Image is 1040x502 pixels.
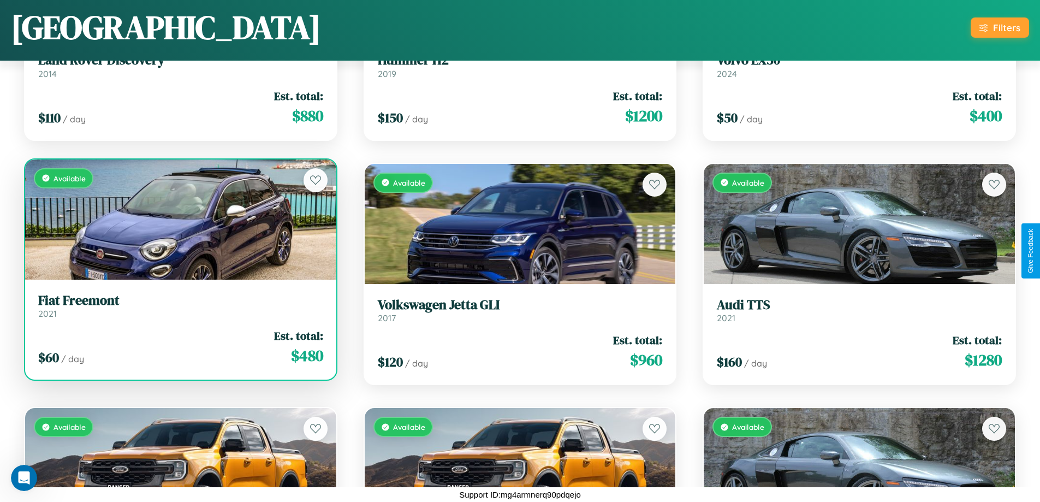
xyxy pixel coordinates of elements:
[61,353,84,364] span: / day
[38,308,57,319] span: 2021
[717,52,1002,68] h3: Volvo EX30
[717,353,742,371] span: $ 160
[393,178,425,187] span: Available
[613,88,662,104] span: Est. total:
[405,114,428,125] span: / day
[274,328,323,344] span: Est. total:
[54,422,86,432] span: Available
[292,105,323,127] span: $ 880
[953,332,1002,348] span: Est. total:
[291,345,323,367] span: $ 480
[38,68,57,79] span: 2014
[378,52,663,79] a: Hummer H22019
[378,353,403,371] span: $ 120
[38,293,323,309] h3: Fiat Freemont
[378,68,396,79] span: 2019
[11,5,321,50] h1: [GEOGRAPHIC_DATA]
[54,174,86,183] span: Available
[744,358,767,369] span: / day
[38,349,59,367] span: $ 60
[274,88,323,104] span: Est. total:
[38,293,323,320] a: Fiat Freemont2021
[630,349,662,371] span: $ 960
[378,297,663,324] a: Volkswagen Jetta GLI2017
[732,422,764,432] span: Available
[38,52,323,68] h3: Land Rover Discovery
[38,52,323,79] a: Land Rover Discovery2014
[63,114,86,125] span: / day
[1027,229,1035,273] div: Give Feedback
[717,52,1002,79] a: Volvo EX302024
[953,88,1002,104] span: Est. total:
[993,22,1020,33] div: Filters
[717,312,735,323] span: 2021
[732,178,764,187] span: Available
[965,349,1002,371] span: $ 1280
[378,109,403,127] span: $ 150
[38,109,61,127] span: $ 110
[717,68,737,79] span: 2024
[378,297,663,313] h3: Volkswagen Jetta GLI
[717,109,738,127] span: $ 50
[717,297,1002,324] a: Audi TTS2021
[405,358,428,369] span: / day
[393,422,425,432] span: Available
[717,297,1002,313] h3: Audi TTS
[11,465,37,491] iframe: Intercom live chat
[378,312,396,323] span: 2017
[613,332,662,348] span: Est. total:
[740,114,763,125] span: / day
[459,487,581,502] p: Support ID: mg4armnerq90pdqejo
[971,17,1029,38] button: Filters
[378,52,663,68] h3: Hummer H2
[970,105,1002,127] span: $ 400
[625,105,662,127] span: $ 1200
